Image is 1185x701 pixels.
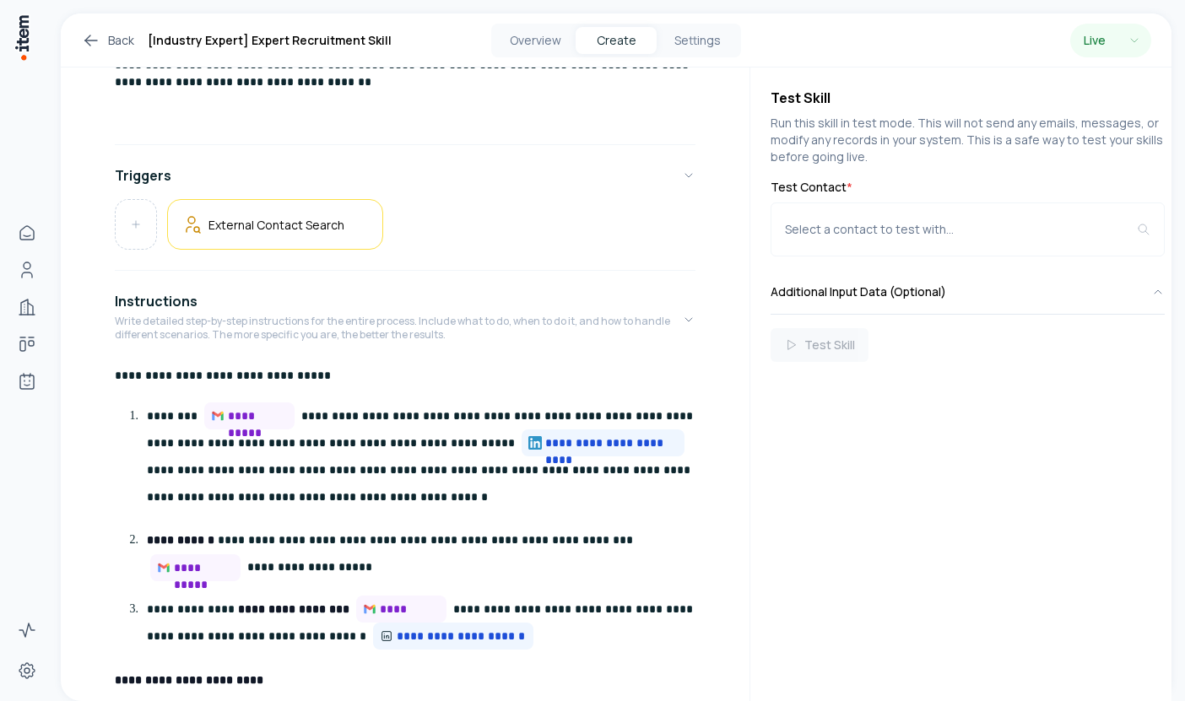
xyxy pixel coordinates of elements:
button: Settings [657,27,738,54]
a: People [10,253,44,287]
button: Create [576,27,657,54]
div: Triggers [115,199,695,263]
button: Triggers [115,152,695,199]
a: Activity [10,613,44,647]
button: Additional Input Data (Optional) [771,270,1165,314]
a: Back [81,30,134,51]
button: Overview [495,27,576,54]
h4: Test Skill [771,88,1165,108]
a: Home [10,216,44,250]
p: Run this skill in test mode. This will not send any emails, messages, or modify any records in yo... [771,115,1165,165]
button: InstructionsWrite detailed step-by-step instructions for the entire process. Include what to do, ... [115,278,695,362]
a: Deals [10,327,44,361]
a: Settings [10,654,44,688]
h4: Triggers [115,165,171,186]
div: GoalDefine an overall goal for the skill. This will be used to guide the skill execution towards ... [115,57,695,138]
img: Item Brain Logo [14,13,30,62]
h5: External Contact Search [208,217,344,233]
a: Companies [10,290,44,324]
h1: [Industry Expert] Expert Recruitment Skill [148,30,392,51]
a: Agents [10,364,44,398]
label: Test Contact [771,179,1165,196]
p: Write detailed step-by-step instructions for the entire process. Include what to do, when to do i... [115,315,682,342]
h4: Instructions [115,291,197,311]
div: Select a contact to test with... [785,221,1137,238]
